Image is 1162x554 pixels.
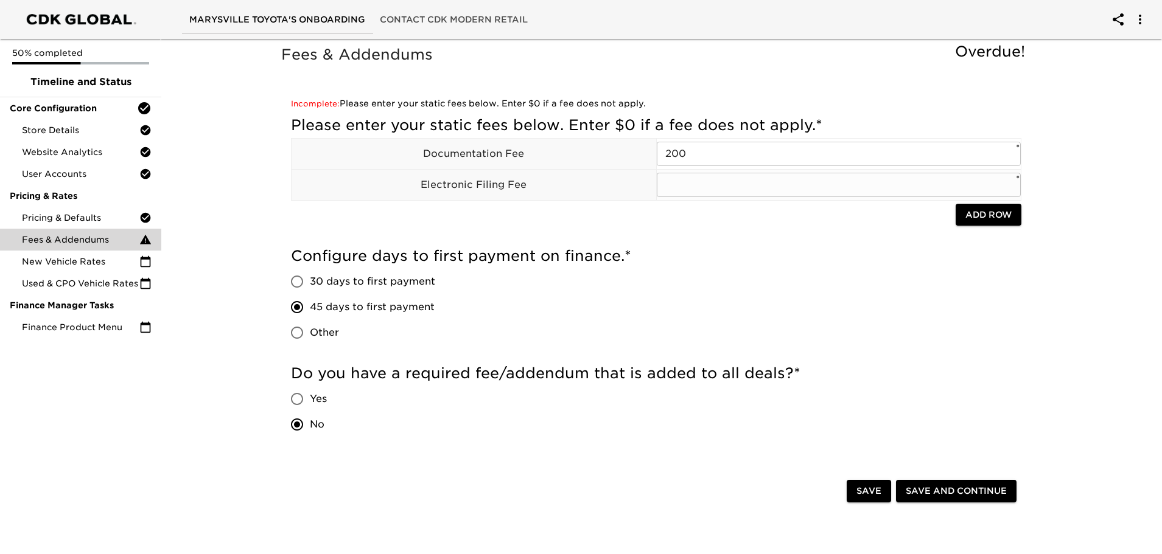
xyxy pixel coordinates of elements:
[22,168,139,180] span: User Accounts
[291,99,340,108] span: Incomplete:
[22,212,139,224] span: Pricing & Defaults
[22,146,139,158] span: Website Analytics
[291,246,1021,266] h5: Configure days to first payment on finance.
[10,190,152,202] span: Pricing & Rates
[856,483,881,499] span: Save
[281,45,1031,64] h5: Fees & Addendums
[291,99,646,108] a: Please enter your static fees below. Enter $0 if a fee does not apply.
[1125,5,1155,34] button: account of current user
[310,417,324,432] span: No
[906,483,1007,499] span: Save and Continue
[310,300,435,314] span: 45 days to first payment
[380,12,528,27] span: Contact CDK Modern Retail
[896,480,1017,502] button: Save and Continue
[292,147,656,161] p: Documentation Fee
[22,234,139,246] span: Fees & Addendums
[10,102,137,114] span: Core Configuration
[22,277,139,289] span: Used & CPO Vehicle Rates
[847,480,891,502] button: Save
[955,43,1025,60] span: Overdue!
[291,116,1021,135] h5: Please enter your static fees below. Enter $0 if a fee does not apply.
[12,47,149,59] p: 50% completed
[291,364,1021,383] h5: Do you have a required fee/addendum that is added to all deals?
[10,75,152,89] span: Timeline and Status
[965,207,1012,223] span: Add Row
[956,204,1021,226] button: Add Row
[310,274,435,289] span: 30 days to first payment
[310,325,339,340] span: Other
[310,392,327,406] span: Yes
[22,255,139,268] span: New Vehicle Rates
[189,12,365,27] span: Marysville Toyota's Onboarding
[22,321,139,333] span: Finance Product Menu
[22,124,139,136] span: Store Details
[10,299,152,311] span: Finance Manager Tasks
[1104,5,1133,34] button: account of current user
[292,178,656,192] p: Electronic Filing Fee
